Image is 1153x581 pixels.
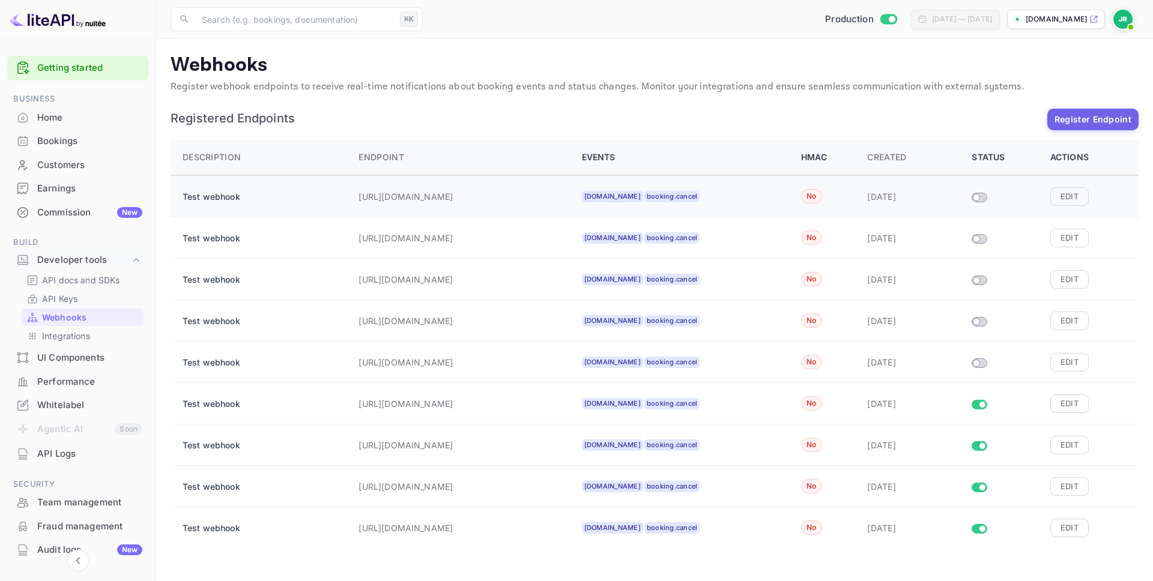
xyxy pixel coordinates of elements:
[37,134,142,148] div: Bookings
[1047,109,1139,130] button: Register Endpoint
[359,356,479,369] p: [URL][DOMAIN_NAME]
[644,232,700,244] div: booking.cancel
[932,14,992,25] div: [DATE] — [DATE]
[42,292,77,305] p: API Keys
[359,315,479,327] p: [URL][DOMAIN_NAME]
[42,311,86,324] p: Webhooks
[37,351,142,365] div: UI Components
[801,230,822,245] div: No
[183,397,273,410] p: Test webhook
[7,177,148,200] div: Earnings
[7,491,148,513] a: Team management
[867,316,896,326] span: [DATE]
[644,357,700,368] div: booking.cancel
[867,233,896,243] span: [DATE]
[7,370,148,393] a: Performance
[359,232,479,244] p: [URL][DOMAIN_NAME]
[354,146,408,169] button: Sort
[37,543,142,557] div: Audit logs
[7,442,148,465] a: API Logs
[801,438,822,452] div: No
[644,191,700,202] div: booking.cancel
[1050,477,1089,495] button: Edit
[37,520,142,534] div: Fraud management
[22,271,144,289] div: API docs and SDKs
[22,309,144,326] div: Webhooks
[183,190,273,203] p: Test webhook
[7,370,148,394] div: Performance
[801,355,822,369] div: No
[7,478,148,491] span: Security
[183,522,273,534] p: Test webhook
[10,10,106,29] img: LiteAPI logo
[582,439,643,451] div: [DOMAIN_NAME]
[644,481,700,492] div: booking.cancel
[400,11,418,27] div: ⌘K
[67,550,89,571] button: Collapse navigation
[867,191,896,202] span: [DATE]
[820,13,901,26] div: Switch to Sandbox mode
[582,150,787,164] div: Events
[862,146,911,169] button: Sort
[582,357,643,368] div: [DOMAIN_NAME]
[7,106,148,128] a: Home
[1050,436,1089,454] button: Edit
[1050,187,1089,205] button: Edit
[644,315,700,327] div: booking.cancel
[1050,394,1089,412] button: Edit
[359,480,479,493] p: [URL][DOMAIN_NAME]
[1050,353,1089,371] button: Edit
[42,330,90,342] p: Integrations
[37,111,142,125] div: Home
[7,154,148,176] a: Customers
[867,150,906,164] div: Created
[1050,229,1089,247] button: Edit
[867,481,896,492] span: [DATE]
[801,150,853,164] div: HMAC
[801,396,822,411] div: No
[37,61,142,75] a: Getting started
[42,274,120,286] p: API docs and SDKs
[37,496,142,510] div: Team management
[801,272,822,286] div: No
[801,520,822,535] div: No
[37,182,142,196] div: Earnings
[867,399,896,409] span: [DATE]
[972,150,1035,164] div: Status
[644,398,700,409] div: booking.cancel
[117,544,142,555] div: New
[359,190,479,203] p: [URL][DOMAIN_NAME]
[183,150,241,164] div: Description
[7,515,148,537] a: Fraud management
[7,201,148,224] div: CommissionNew
[7,250,148,271] div: Developer tools
[7,130,148,153] div: Bookings
[825,13,874,26] span: Production
[7,201,148,223] a: CommissionNew
[37,158,142,172] div: Customers
[7,177,148,199] a: Earnings
[7,346,148,370] div: UI Components
[171,112,1041,124] span: Registered Endpoints
[867,274,896,284] span: [DATE]
[26,292,139,305] a: API Keys
[183,273,273,286] p: Test webhook
[26,311,139,324] a: Webhooks
[37,206,142,220] div: Commission
[183,315,273,327] p: Test webhook
[195,7,395,31] input: Search (e.g. bookings, documentation)
[37,375,142,389] div: Performance
[801,189,822,203] div: No
[7,154,148,177] div: Customers
[7,538,148,561] a: Audit logsNew
[359,439,479,451] p: [URL][DOMAIN_NAME]
[359,397,479,410] p: [URL][DOMAIN_NAME]
[582,522,643,534] div: [DOMAIN_NAME]
[22,290,144,307] div: API Keys
[582,274,643,285] div: [DOMAIN_NAME]
[359,273,479,286] p: [URL][DOMAIN_NAME]
[7,394,148,416] a: Whitelabel
[7,92,148,106] span: Business
[359,150,404,164] div: Endpoint
[1026,14,1087,25] p: [DOMAIN_NAME]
